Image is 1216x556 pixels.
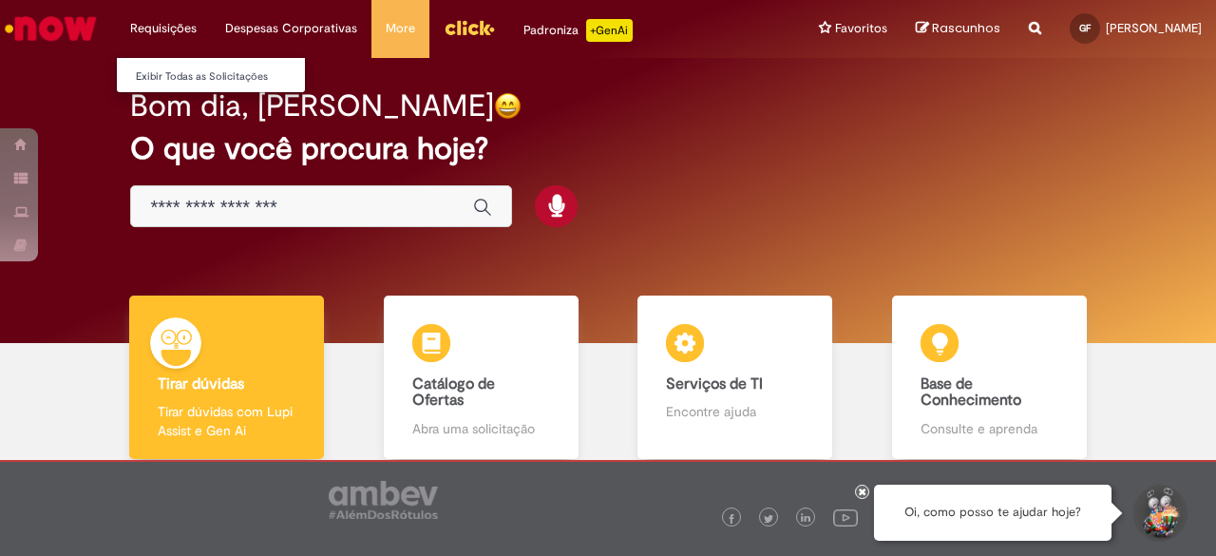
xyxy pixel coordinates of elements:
div: Oi, como posso te ajudar hoje? [874,485,1111,541]
span: More [386,19,415,38]
p: Consulte e aprenda [921,419,1058,438]
a: Rascunhos [916,20,1000,38]
b: Base de Conhecimento [921,374,1021,411]
a: Serviços de TI Encontre ajuda [608,296,863,460]
p: Encontre ajuda [666,402,804,421]
span: Requisições [130,19,197,38]
button: Iniciar Conversa de Suporte [1130,485,1187,542]
span: GF [1079,22,1091,34]
img: logo_footer_linkedin.png [801,513,810,525]
a: Catálogo de Ofertas Abra uma solicitação [354,296,609,460]
img: logo_footer_facebook.png [727,514,736,524]
b: Tirar dúvidas [158,374,244,393]
img: click_logo_yellow_360x200.png [444,13,495,42]
div: Padroniza [523,19,633,42]
span: Despesas Corporativas [225,19,357,38]
a: Base de Conhecimento Consulte e aprenda [863,296,1117,460]
span: Favoritos [835,19,887,38]
img: logo_footer_twitter.png [764,514,773,524]
p: +GenAi [586,19,633,42]
img: happy-face.png [494,92,522,120]
ul: Requisições [116,57,306,93]
h2: O que você procura hoje? [130,132,1085,165]
img: logo_footer_youtube.png [833,505,858,529]
span: Rascunhos [932,19,1000,37]
p: Tirar dúvidas com Lupi Assist e Gen Ai [158,402,295,440]
p: Abra uma solicitação [412,419,550,438]
img: ServiceNow [2,10,100,48]
b: Serviços de TI [666,374,763,393]
a: Exibir Todas as Solicitações [117,67,326,87]
img: logo_footer_ambev_rotulo_gray.png [329,481,438,519]
span: [PERSON_NAME] [1106,20,1202,36]
a: Tirar dúvidas Tirar dúvidas com Lupi Assist e Gen Ai [100,296,354,460]
b: Catálogo de Ofertas [412,374,495,411]
h2: Bom dia, [PERSON_NAME] [130,89,494,123]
